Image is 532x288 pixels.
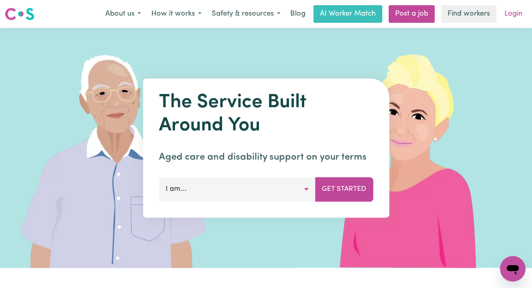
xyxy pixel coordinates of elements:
[146,6,207,22] button: How it works
[100,6,146,22] button: About us
[500,256,526,282] iframe: Button to launch messaging window
[313,5,382,23] a: AI Worker Match
[5,5,34,23] a: Careseekers logo
[159,150,373,164] p: Aged care and disability support on your terms
[159,91,373,137] h1: The Service Built Around You
[500,5,527,23] a: Login
[315,177,373,201] button: Get Started
[5,7,34,21] img: Careseekers logo
[159,177,315,201] button: I am...
[285,5,310,23] a: Blog
[441,5,496,23] a: Find workers
[389,5,435,23] a: Post a job
[207,6,285,22] button: Safety & resources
